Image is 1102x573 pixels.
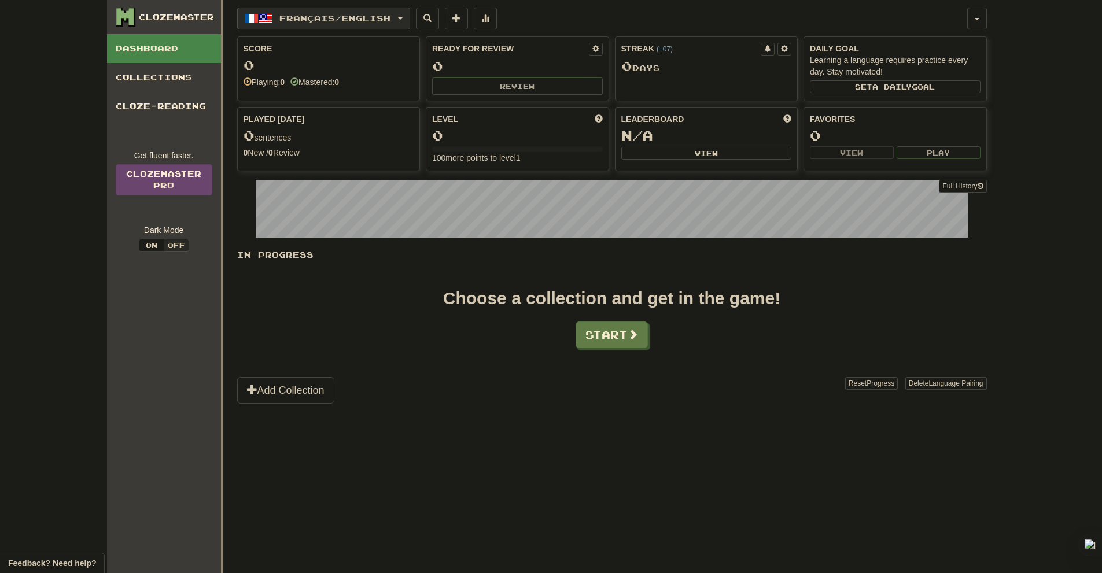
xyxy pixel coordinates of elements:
[237,249,987,261] p: In Progress
[783,113,791,125] span: This week in points, UTC
[244,76,285,88] div: Playing:
[576,321,648,348] button: Start
[810,43,981,54] div: Daily Goal
[244,127,255,143] span: 0
[244,147,414,158] div: New / Review
[657,45,673,53] a: (+07)
[107,63,221,92] a: Collections
[107,92,221,121] a: Cloze-Reading
[872,83,912,91] span: a daily
[939,180,986,193] button: Full History
[164,239,189,252] button: Off
[290,76,339,88] div: Mastered:
[116,164,212,195] a: ClozemasterPro
[445,8,468,29] button: Add sentence to collection
[107,34,221,63] a: Dashboard
[237,8,410,29] button: Français/English
[845,377,898,390] button: ResetProgress
[116,224,212,236] div: Dark Mode
[432,43,589,54] div: Ready for Review
[621,147,792,160] button: View
[244,148,248,157] strong: 0
[867,379,894,387] span: Progress
[237,377,334,404] button: Add Collection
[244,113,305,125] span: Played [DATE]
[621,43,761,54] div: Streak
[621,58,632,74] span: 0
[244,58,414,72] div: 0
[116,150,212,161] div: Get fluent faster.
[139,239,164,252] button: On
[279,13,390,23] span: Français / English
[280,77,285,87] strong: 0
[905,377,987,390] button: DeleteLanguage Pairing
[810,80,981,93] button: Seta dailygoal
[810,146,894,159] button: View
[334,77,339,87] strong: 0
[244,43,414,54] div: Score
[621,113,684,125] span: Leaderboard
[810,113,981,125] div: Favorites
[897,146,981,159] button: Play
[244,128,414,143] div: sentences
[474,8,497,29] button: More stats
[432,128,603,143] div: 0
[432,59,603,73] div: 0
[621,127,653,143] span: N/A
[268,148,273,157] strong: 0
[416,8,439,29] button: Search sentences
[810,54,981,77] div: Learning a language requires practice every day. Stay motivated!
[928,379,983,387] span: Language Pairing
[432,152,603,164] div: 100 more points to level 1
[595,113,603,125] span: Score more points to level up
[432,113,458,125] span: Level
[810,128,981,143] div: 0
[8,557,96,569] span: Open feedback widget
[432,77,603,95] button: Review
[621,59,792,74] div: Day s
[443,290,780,307] div: Choose a collection and get in the game!
[139,12,214,23] div: Clozemaster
